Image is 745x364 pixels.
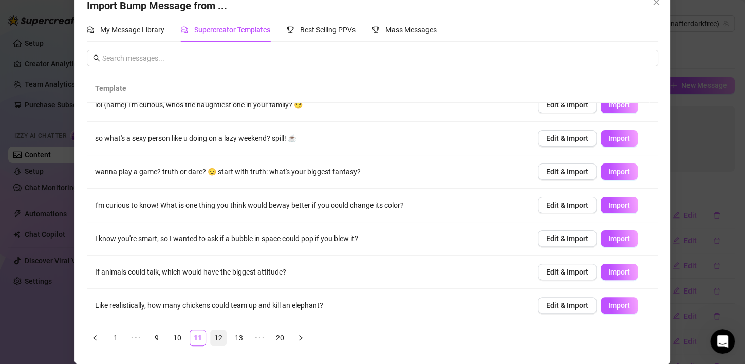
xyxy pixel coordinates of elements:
[194,26,270,34] span: Supercreator Templates
[538,130,597,147] button: Edit & Import
[251,330,268,346] li: Next 5 Pages
[546,201,588,209] span: Edit & Import
[16,45,160,96] div: Amazing! Thanks for letting us know, I’ll review your bio now and make sure everything looks good...
[8,39,197,110] div: Ella says…
[287,26,294,33] span: trophy
[292,330,309,346] button: right
[102,52,652,64] input: Search messages...
[8,222,197,253] div: Raven says…
[149,228,189,239] div: Thank you.
[141,222,197,245] div: Thank you.
[538,97,597,113] button: Edit & Import
[601,264,638,280] button: Import
[231,330,247,346] li: 13
[181,26,188,33] span: comment
[190,330,206,345] a: 11
[61,127,85,134] b: Giselle
[87,330,103,346] button: left
[87,75,521,103] th: Template
[87,26,94,33] span: comment
[546,301,588,310] span: Edit & Import
[538,297,597,314] button: Edit & Import
[190,330,206,346] li: 11
[87,289,530,322] td: Like realistically, how many chickens could team up and kill an elephant?
[87,122,530,155] td: so what's a sexy person like u doing on a lazy weekend? spill! ☕
[128,330,144,346] span: •••
[68,256,78,263] b: Nir
[8,39,169,102] div: Amazing! Thanks for letting us know, I’ll review your bio now and make sure everything looks good...
[546,268,588,276] span: Edit & Import
[292,330,309,346] li: Next Page
[87,256,530,289] td: If animals could talk, which would have the biggest attitude?
[54,254,65,265] div: Profile image for Nir
[297,335,304,341] span: right
[48,125,58,136] img: Profile image for Giselle
[8,124,197,148] div: Giselle says…
[546,101,588,109] span: Edit & Import
[169,330,185,346] li: 10
[180,4,199,23] div: Close
[170,330,185,345] a: 10
[608,134,630,142] span: Import
[7,4,26,24] button: go back
[87,330,103,346] li: Previous Page
[16,154,160,194] div: Hey there! We’re currently reviewing your creator bio and will get back to you very soon. Thanks ...
[68,255,152,264] div: joined the conversation
[107,330,124,346] li: 1
[50,10,117,17] h1: [PERSON_NAME]
[93,54,100,62] span: search
[87,155,530,189] td: wanna play a game? truth or dare? 😉 start with truth: what's your biggest fantasy?
[8,148,197,208] div: Giselle says…
[608,168,630,176] span: Import
[87,88,530,122] td: lol {name} I'm curious, who's the naughtiest one in your family? 😏
[272,330,288,345] a: 20
[538,163,597,180] button: Edit & Import
[300,26,356,34] span: Best Selling PPVs
[272,330,288,346] li: 20
[601,163,638,180] button: Import
[100,26,164,34] span: My Message Library
[608,101,630,109] span: Import
[231,330,247,345] a: 13
[608,234,630,243] span: Import
[710,329,735,354] iframe: Intercom live chat
[538,197,597,213] button: Edit & Import
[546,168,588,176] span: Edit & Import
[546,234,588,243] span: Edit & Import
[8,208,197,222] div: [DATE]
[92,335,98,341] span: left
[61,126,158,135] div: joined the conversation
[8,8,197,39] div: Raven says…
[29,6,46,22] img: Profile image for Ella
[538,264,597,280] button: Edit & Import
[148,330,165,346] li: 9
[385,26,437,34] span: Mass Messages
[608,301,630,310] span: Import
[8,148,169,200] div: Hey there! We’re currently reviewing your creator bio and will get back to you very soon. Thanks ...
[608,268,630,276] span: Import
[538,230,597,247] button: Edit & Import
[608,201,630,209] span: Import
[161,4,180,24] button: Home
[149,330,164,345] a: 9
[87,222,530,256] td: I know you're smart, so I wanted to ask if a bubble in space could pop if you blew it?
[128,330,144,346] li: Previous 5 Pages
[372,26,379,33] span: trophy
[601,130,638,147] button: Import
[87,189,530,222] td: I'm curious to know! What is one thing you think would beway better if you could change its color?
[8,253,197,277] div: Nir says…
[601,197,638,213] button: Import
[211,330,226,345] a: 12
[8,110,197,124] div: [DATE]
[8,277,197,362] div: Nir says…
[601,297,638,314] button: Import
[601,97,638,113] button: Import
[251,330,268,346] span: •••
[601,230,638,247] button: Import
[546,134,588,142] span: Edit & Import
[210,330,227,346] li: 12
[108,330,123,345] a: 1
